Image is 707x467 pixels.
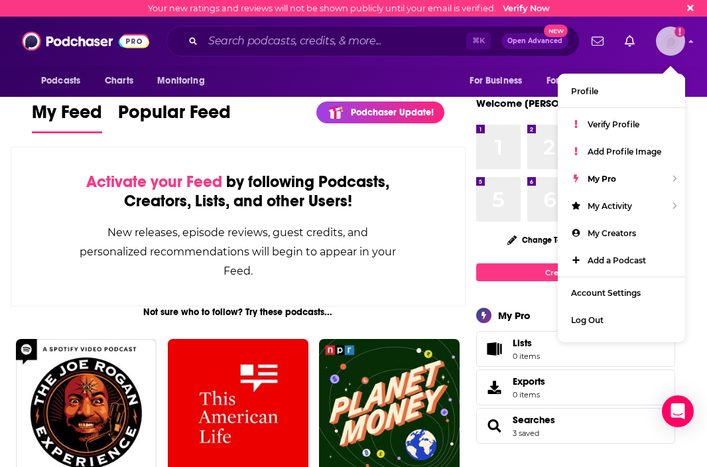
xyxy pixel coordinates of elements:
[41,72,80,90] span: Podcasts
[78,172,399,211] div: by following Podcasts, Creators, Lists, and other Users!
[499,232,582,248] button: Change Top 8
[96,68,141,94] a: Charts
[571,86,598,96] span: Profile
[538,68,629,94] button: open menu
[470,72,522,90] span: For Business
[118,101,231,131] span: Popular Feed
[476,97,608,109] a: Welcome [PERSON_NAME]!
[586,30,609,52] a: Show notifications dropdown
[656,27,685,56] span: Logged in as workman-publicity
[507,38,562,44] span: Open Advanced
[11,306,466,318] div: Not sure who to follow? Try these podcasts...
[78,223,399,281] div: New releases, episode reviews, guest credits, and personalized recommendations will begin to appe...
[558,138,685,165] a: Add Profile Image
[558,247,685,274] a: Add a Podcast
[166,26,580,56] div: Search podcasts, credits, & more...
[571,315,604,325] span: Log Out
[513,414,555,426] a: Searches
[501,33,568,49] button: Open AdvancedNew
[498,309,531,322] div: My Pro
[22,29,149,54] img: Podchaser - Follow, Share and Rate Podcasts
[662,395,694,427] div: Open Intercom Messenger
[588,228,636,238] span: My Creators
[476,369,675,405] a: Exports
[558,78,685,105] a: Profile
[513,375,545,387] span: Exports
[481,340,507,358] span: Lists
[148,3,550,13] div: Your new ratings and reviews will not be shown publicly until your email is verified.
[203,31,466,52] input: Search podcasts, credits, & more...
[503,3,550,13] a: Verify Now
[619,30,640,52] a: Show notifications dropdown
[588,119,639,129] span: Verify Profile
[513,337,540,349] span: Lists
[476,331,675,367] a: Lists
[157,72,204,90] span: Monitoring
[86,172,222,192] span: Activate your Feed
[656,27,685,56] button: Show profile menu
[513,337,532,349] span: Lists
[571,288,641,298] span: Account Settings
[481,378,507,397] span: Exports
[476,408,675,444] span: Searches
[636,72,659,90] span: More
[558,279,685,306] a: Account Settings
[32,68,97,94] button: open menu
[466,33,491,50] span: ⌘ K
[588,147,661,157] span: Add Profile Image
[32,101,102,131] span: My Feed
[588,201,632,211] span: My Activity
[627,68,675,94] button: open menu
[588,255,646,265] span: Add a Podcast
[546,72,610,90] span: For Podcasters
[351,107,434,118] p: Podchaser Update!
[118,101,231,133] a: Popular Feed
[148,68,222,94] button: open menu
[32,101,102,133] a: My Feed
[105,72,133,90] span: Charts
[460,68,539,94] button: open menu
[544,25,568,37] span: New
[558,74,685,342] ul: Show profile menu
[656,27,685,56] img: User Profile
[588,174,616,184] span: My Pro
[513,390,545,399] span: 0 items
[476,263,675,281] a: Create My Top 8
[513,352,540,361] span: 0 items
[558,220,685,247] a: My Creators
[481,417,507,435] a: Searches
[513,429,539,438] a: 3 saved
[675,27,685,37] svg: Email not verified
